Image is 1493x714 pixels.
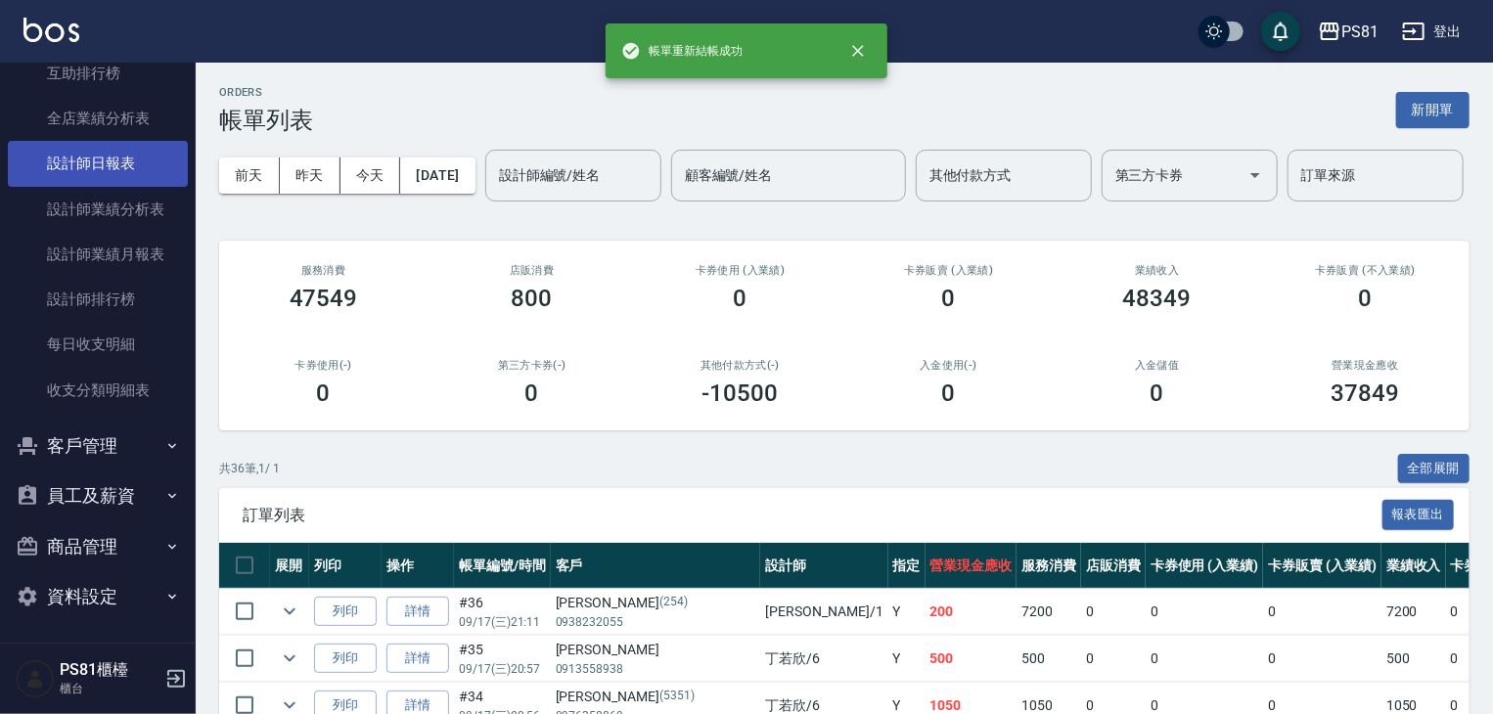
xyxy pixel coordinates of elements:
th: 客戶 [551,543,761,589]
a: 設計師日報表 [8,141,188,186]
span: 帳單重新結帳成功 [621,41,743,61]
td: 200 [926,589,1018,635]
button: 新開單 [1396,92,1470,128]
h2: 入金儲值 [1076,359,1238,372]
h2: 卡券販賣 (入業績) [868,264,1029,277]
a: 新開單 [1396,100,1470,118]
h3: -10500 [702,379,779,407]
p: (5351) [659,687,695,707]
th: 卡券販賣 (入業績) [1263,543,1381,589]
a: 設計師業績月報表 [8,232,188,277]
td: Y [888,636,926,682]
a: 詳情 [386,597,449,627]
button: 今天 [340,157,401,194]
th: 卡券使用 (入業績) [1146,543,1264,589]
a: 報表匯出 [1382,505,1455,523]
p: 共 36 筆, 1 / 1 [219,460,280,477]
button: 報表匯出 [1382,500,1455,530]
button: 商品管理 [8,521,188,572]
td: #35 [454,636,551,682]
button: 全部展開 [1398,454,1470,484]
th: 業績收入 [1381,543,1446,589]
span: 訂單列表 [243,506,1382,525]
h3: 47549 [290,285,358,312]
a: 設計師排行榜 [8,277,188,322]
h3: 0 [734,285,747,312]
td: 0 [1081,636,1146,682]
h2: 店販消費 [451,264,612,277]
h3: 37849 [1332,379,1400,407]
th: 列印 [309,543,382,589]
th: 營業現金應收 [926,543,1018,589]
button: 客戶管理 [8,421,188,471]
a: 詳情 [386,644,449,674]
h5: PS81櫃檯 [60,660,159,680]
h3: 48349 [1123,285,1192,312]
p: 09/17 (三) 21:11 [459,613,546,631]
p: 0938232055 [556,613,756,631]
div: PS81 [1341,20,1379,44]
button: 前天 [219,157,280,194]
h2: 卡券使用 (入業績) [659,264,821,277]
button: [DATE] [400,157,475,194]
a: 全店業績分析表 [8,96,188,141]
p: 09/17 (三) 20:57 [459,660,546,678]
button: expand row [275,597,304,626]
img: Person [16,659,55,698]
td: 7200 [1381,589,1446,635]
button: save [1261,12,1300,51]
h3: 服務消費 [243,264,404,277]
button: close [837,29,880,72]
div: [PERSON_NAME] [556,640,756,660]
button: 資料設定 [8,571,188,622]
h3: 帳單列表 [219,107,313,134]
th: 帳單編號/時間 [454,543,551,589]
p: 櫃台 [60,680,159,697]
h2: ORDERS [219,86,313,99]
h3: 0 [1151,379,1164,407]
button: 列印 [314,597,377,627]
td: 500 [1381,636,1446,682]
td: 500 [926,636,1018,682]
td: 500 [1017,636,1081,682]
img: Logo [23,18,79,42]
h3: 0 [1359,285,1373,312]
button: 員工及薪資 [8,470,188,521]
td: #36 [454,589,551,635]
button: 昨天 [280,157,340,194]
td: 7200 [1017,589,1081,635]
td: 0 [1263,589,1381,635]
th: 指定 [888,543,926,589]
td: 0 [1081,589,1146,635]
h3: 800 [512,285,553,312]
h3: 0 [525,379,539,407]
a: 設計師業績分析表 [8,187,188,232]
h2: 業績收入 [1076,264,1238,277]
h2: 卡券使用(-) [243,359,404,372]
button: 列印 [314,644,377,674]
th: 展開 [270,543,309,589]
p: (254) [659,593,688,613]
a: 每日收支明細 [8,322,188,367]
button: expand row [275,644,304,673]
td: 0 [1263,636,1381,682]
th: 服務消費 [1017,543,1081,589]
div: [PERSON_NAME] [556,593,756,613]
h3: 0 [942,379,956,407]
h2: 第三方卡券(-) [451,359,612,372]
h3: 0 [942,285,956,312]
td: 丁若欣 /6 [760,636,887,682]
p: 0913558938 [556,660,756,678]
button: Open [1240,159,1271,191]
td: Y [888,589,926,635]
a: 互助排行榜 [8,51,188,96]
h3: 0 [317,379,331,407]
th: 操作 [382,543,454,589]
h2: 卡券販賣 (不入業績) [1285,264,1446,277]
div: [PERSON_NAME] [556,687,756,707]
th: 設計師 [760,543,887,589]
h2: 入金使用(-) [868,359,1029,372]
th: 店販消費 [1081,543,1146,589]
h2: 其他付款方式(-) [659,359,821,372]
td: 0 [1146,589,1264,635]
